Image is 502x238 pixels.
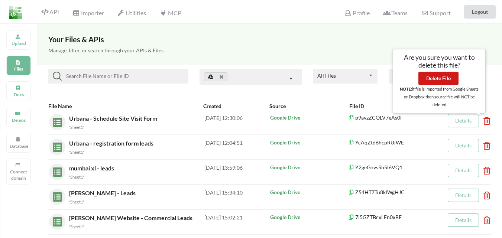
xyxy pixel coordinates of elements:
small: 'Sheet1' [69,125,84,130]
p: p9avzZCQLV7eAs0i [348,114,444,121]
b: NOTE: [400,87,412,91]
small: 'Sheet1' [69,199,84,204]
small: 'Sheet1' [69,150,84,154]
span: Support [421,10,450,16]
p: Google Drive [270,164,348,171]
img: sheets.7a1b7961.svg [49,189,62,202]
span: API [41,8,59,15]
p: Docs [10,91,27,98]
b: File ID [349,103,364,109]
button: Details [448,164,479,177]
a: Details [455,167,472,173]
a: Details [455,192,472,198]
p: Y2geGovs5b5l6VQ1 [348,164,444,171]
p: Google Drive [270,213,348,221]
div: [DATE] 15:34:10 [204,189,270,205]
p: Z54HT7Tu8klWgHJC [348,189,444,196]
button: Delete File [418,72,459,85]
span: MCP [159,9,181,16]
img: LogoIcon.png [9,6,22,19]
b: Source [269,103,286,109]
a: Details [455,217,472,223]
span: [PERSON_NAME] Website - Commercial Leads [69,214,194,221]
div: All Files [317,73,336,78]
img: sheets.7a1b7961.svg [49,139,62,152]
h3: Your Files & APIs [48,35,491,44]
span: mumbai xl - leads [69,164,116,172]
img: searchIcon.svg [53,72,62,81]
small: 'Sheet1' [69,224,84,229]
div: [DATE] 15:02:21 [204,213,270,230]
img: sheets.7a1b7961.svg [49,114,62,127]
p: Files [10,66,27,72]
p: Google Drive [270,139,348,146]
p: Connect domain [10,169,27,181]
h5: Are you sure you want to delete this file? [398,53,480,69]
span: Utilities [117,9,146,16]
p: Database [10,143,27,149]
p: Google Drive [270,189,348,196]
p: Google Drive [270,114,348,121]
h5: Manage, filter, or search through your APIs & Files [48,48,491,54]
img: sheets.7a1b7961.svg [49,213,62,226]
div: [DATE] 13:59:06 [204,164,270,180]
button: Logout [464,5,496,19]
span: Importer [72,9,104,16]
small: 'Sheet1' [69,175,84,179]
input: Search File Name or File ID [62,72,185,81]
button: Details [448,213,479,227]
p: Demos [10,117,27,123]
p: 7I5GZTBcxLEn0xBE [348,213,444,221]
p: YcAqZtd6hcpRUjWE [348,139,444,146]
span: Teams [383,9,408,16]
a: Details [455,142,472,149]
small: if file is imported from Google Sheets or Dropbox then source file will NOT be deleted [400,87,479,107]
span: Urbana - registration form leads [69,140,155,147]
span: Profile [344,9,369,16]
b: Created [203,103,221,109]
span: [PERSON_NAME] - Leads [69,189,137,196]
button: Details [448,189,479,202]
span: Urbana - Schedule Site Visit Form [69,115,159,122]
div: [DATE] 12:30:06 [204,114,270,130]
p: Upload [10,40,27,46]
button: Details [448,139,479,152]
b: File Name [48,103,72,109]
button: Details [448,114,479,127]
a: Details [455,117,472,124]
div: [DATE] 12:04:51 [204,139,270,155]
img: sheets.7a1b7961.svg [49,164,62,177]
